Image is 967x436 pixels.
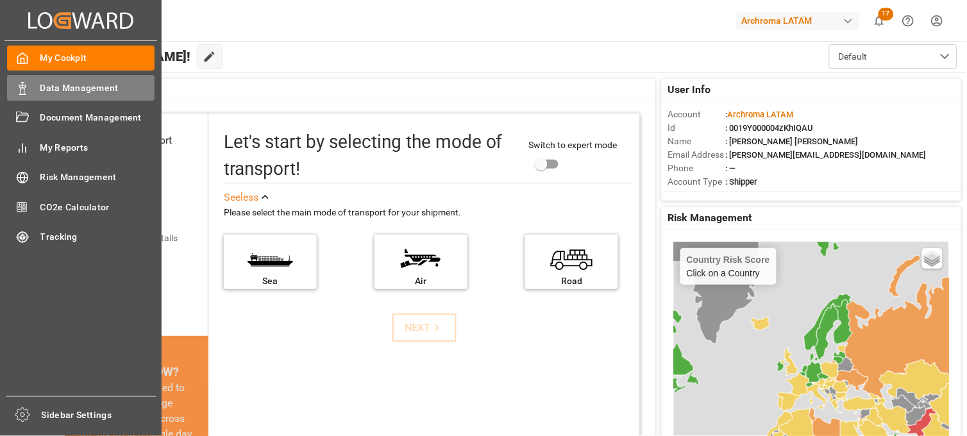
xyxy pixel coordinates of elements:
div: NEXT [405,320,444,335]
h4: Country Risk Score [687,255,770,265]
a: Data Management [7,75,155,100]
div: Let's start by selecting the mode of transport! [224,129,516,183]
a: Tracking [7,224,155,249]
span: My Cockpit [40,51,155,65]
span: My Reports [40,141,155,155]
span: Default [839,50,868,63]
span: : [726,110,794,119]
span: 17 [879,8,894,21]
div: Road [532,274,612,288]
a: Risk Management [7,165,155,190]
div: Archroma LATAM [737,12,860,30]
a: My Cockpit [7,46,155,71]
button: NEXT [392,314,457,342]
span: Risk Management [668,210,752,226]
button: open menu [829,44,957,69]
span: Tracking [40,230,155,244]
div: Sea [230,274,310,288]
div: See less [224,190,258,205]
span: Account Type [668,175,726,189]
button: Archroma LATAM [737,8,865,33]
span: : Shipper [726,177,758,187]
span: CO2e Calculator [40,201,155,214]
div: Air [381,274,461,288]
span: Document Management [40,111,155,124]
span: Data Management [40,81,155,95]
span: : [PERSON_NAME] [PERSON_NAME] [726,137,859,146]
a: My Reports [7,135,155,160]
span: : — [726,163,736,173]
span: Hello [PERSON_NAME]! [53,44,190,69]
span: Name [668,135,726,148]
span: Phone [668,162,726,175]
span: Archroma LATAM [728,110,794,119]
span: : 0019Y000004zKhIQAU [726,123,814,133]
span: : [PERSON_NAME][EMAIL_ADDRESS][DOMAIN_NAME] [726,150,927,160]
a: CO2e Calculator [7,194,155,219]
div: Click on a Country [687,255,770,278]
span: Sidebar Settings [42,408,156,422]
span: Account [668,108,726,121]
a: Layers [922,248,943,269]
span: Id [668,121,726,135]
div: Please select the main mode of transport for your shipment. [224,205,631,221]
span: User Info [668,82,711,97]
span: Switch to expert mode [529,140,618,150]
span: Risk Management [40,171,155,184]
a: Document Management [7,105,155,130]
span: Email Address [668,148,726,162]
button: Help Center [894,6,923,35]
button: show 17 new notifications [865,6,894,35]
